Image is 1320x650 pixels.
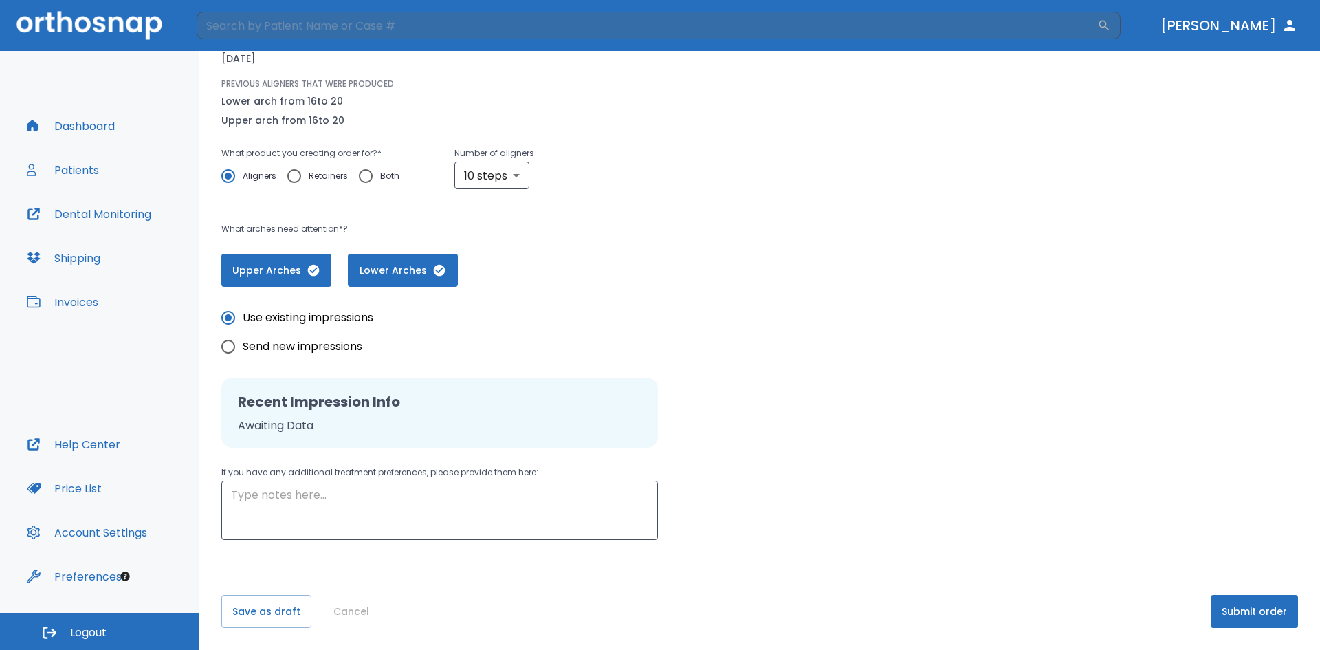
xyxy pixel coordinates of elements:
button: Lower Arches [348,254,458,287]
span: Use existing impressions [243,310,373,326]
span: Send new impressions [243,338,362,355]
p: PREVIOUS ALIGNERS THAT WERE PRODUCED [221,78,394,90]
p: Number of aligners [454,145,534,162]
button: Cancel [328,595,375,628]
input: Search by Patient Name or Case # [197,12,1097,39]
button: Save as draft [221,595,311,628]
p: What arches need attention*? [221,221,850,237]
button: Patients [19,153,107,186]
span: Both [380,168,399,184]
button: Shipping [19,241,109,274]
button: Upper Arches [221,254,331,287]
p: What product you creating order for? * [221,145,410,162]
button: Price List [19,472,110,505]
button: Dental Monitoring [19,197,159,230]
span: Lower Arches [362,263,444,278]
span: Upper Arches [235,263,318,278]
p: Upper arch from 16 to 20 [221,112,344,129]
button: Preferences [19,560,130,593]
div: 10 steps [454,162,529,189]
p: If you have any additional treatment preferences, please provide them here: [221,464,658,481]
p: [DATE] [221,50,256,67]
p: Awaiting Data [238,418,641,434]
button: Account Settings [19,516,155,549]
button: Submit order [1211,595,1298,628]
img: Orthosnap [16,11,162,39]
button: Dashboard [19,109,123,142]
button: [PERSON_NAME] [1155,13,1303,38]
div: Tooltip anchor [119,570,131,583]
span: Logout [70,625,107,640]
h2: Recent Impression Info [238,391,641,412]
button: Invoices [19,285,107,318]
p: Lower arch from 16 to 20 [221,93,344,109]
button: Help Center [19,428,129,461]
span: Aligners [243,168,276,184]
span: Retainers [309,168,348,184]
